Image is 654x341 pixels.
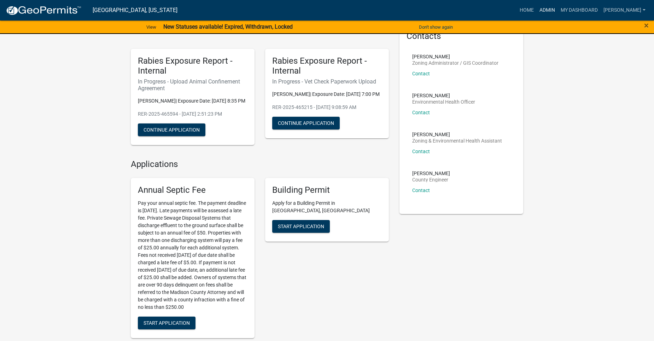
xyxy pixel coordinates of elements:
[93,4,177,16] a: [GEOGRAPHIC_DATA], [US_STATE]
[131,159,389,169] h4: Applications
[412,177,450,182] p: County Engineer
[272,78,382,85] h6: In Progress - Vet Check Paperwork Upload
[412,132,502,137] p: [PERSON_NAME]
[644,21,649,30] span: ×
[412,171,450,176] p: [PERSON_NAME]
[558,4,601,17] a: My Dashboard
[644,21,649,30] button: Close
[412,93,475,98] p: [PERSON_NAME]
[278,224,324,229] span: Start Application
[272,104,382,111] p: RER-2025-465215 - [DATE] 9:08:59 AM
[412,60,498,65] p: Zoning Administrator / GIS Coordinator
[407,31,516,41] h5: Contacts
[537,4,558,17] a: Admin
[272,220,330,233] button: Start Application
[163,23,293,30] strong: New Statuses available! Expired, Withdrawn, Locked
[138,123,205,136] button: Continue Application
[412,138,502,143] p: Zoning & Environmental Health Assistant
[272,56,382,76] h5: Rabies Exposure Report - Internal
[138,185,247,195] h5: Annual Septic Fee
[412,149,430,154] a: Contact
[412,110,430,115] a: Contact
[412,54,498,59] p: [PERSON_NAME]
[272,91,382,98] p: [PERSON_NAME]| Exposure Date: [DATE] 7:00 PM
[138,56,247,76] h5: Rabies Exposure Report - Internal
[144,21,159,33] a: View
[601,4,648,17] a: [PERSON_NAME]
[272,185,382,195] h5: Building Permit
[416,21,456,33] button: Don't show again
[517,4,537,17] a: Home
[272,117,340,129] button: Continue Application
[412,99,475,104] p: Environmental Health Officer
[138,97,247,105] p: [PERSON_NAME]| Exposure Date: [DATE] 8:35 PM
[412,71,430,76] a: Contact
[144,320,190,326] span: Start Application
[138,317,195,329] button: Start Application
[272,200,382,214] p: Apply for a Building Permit in [GEOGRAPHIC_DATA], [GEOGRAPHIC_DATA]
[138,110,247,118] p: RER-2025-465594 - [DATE] 2:51:23 PM
[412,187,430,193] a: Contact
[138,200,247,311] p: Pay your annual septic fee. The payment deadline is [DATE]. Late payments will be assessed a late...
[138,78,247,92] h6: In Progress - Upload Animal Confinement Agreement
